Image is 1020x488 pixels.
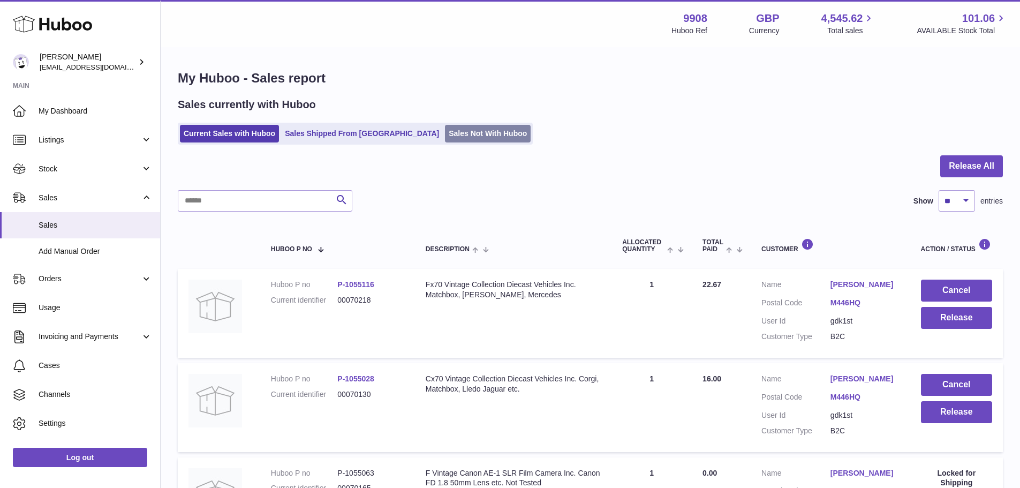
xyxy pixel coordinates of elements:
dt: Name [761,280,830,292]
dd: gdk1st [830,410,900,421]
span: entries [980,196,1003,206]
td: 1 [611,269,692,358]
button: Release [921,401,992,423]
span: 4,545.62 [821,11,863,26]
a: Current Sales with Huboo [180,125,279,142]
span: Settings [39,418,152,429]
div: Huboo Ref [671,26,707,36]
a: [PERSON_NAME] [830,374,900,384]
img: no-photo.jpg [188,280,242,333]
dt: Name [761,374,830,387]
dt: Current identifier [271,295,338,305]
td: 1 [611,363,692,452]
img: no-photo.jpg [188,374,242,427]
span: Description [426,246,470,253]
dt: Postal Code [761,392,830,405]
dt: Customer Type [761,332,830,342]
a: Sales Shipped From [GEOGRAPHIC_DATA] [281,125,443,142]
span: My Dashboard [39,106,152,116]
dd: 00070130 [337,389,404,400]
span: 16.00 [702,374,721,383]
span: Huboo P no [271,246,312,253]
dd: B2C [830,426,900,436]
span: 101.06 [962,11,995,26]
span: Invoicing and Payments [39,332,141,342]
a: Sales Not With Huboo [445,125,531,142]
a: P-1055116 [337,280,374,289]
div: Currency [749,26,780,36]
span: Channels [39,389,152,400]
dd: gdk1st [830,316,900,326]
dd: 00070218 [337,295,404,305]
button: Cancel [921,374,992,396]
span: Sales [39,220,152,230]
div: Cx70 Vintage Collection Diecast Vehicles Inc. Corgi, Matchbox, Lledo Jaguar etc. [426,374,601,394]
span: Usage [39,303,152,313]
a: 101.06 AVAILABLE Stock Total [917,11,1007,36]
span: Total paid [702,239,723,253]
a: M446HQ [830,392,900,402]
dt: User Id [761,410,830,421]
span: Cases [39,361,152,371]
a: [PERSON_NAME] [830,280,900,290]
span: AVAILABLE Stock Total [917,26,1007,36]
span: Orders [39,274,141,284]
button: Cancel [921,280,992,302]
a: 4,545.62 Total sales [821,11,875,36]
div: [PERSON_NAME] [40,52,136,72]
div: Action / Status [921,238,992,253]
dd: P-1055063 [337,468,404,478]
dt: Name [761,468,830,481]
dt: Current identifier [271,389,338,400]
dt: User Id [761,316,830,326]
dt: Huboo P no [271,280,338,290]
a: Log out [13,448,147,467]
dt: Postal Code [761,298,830,311]
strong: 9908 [683,11,707,26]
a: [PERSON_NAME] [830,468,900,478]
span: Stock [39,164,141,174]
div: Customer [761,238,900,253]
dt: Huboo P no [271,468,338,478]
a: M446HQ [830,298,900,308]
img: internalAdmin-9908@internal.huboo.com [13,54,29,70]
dd: B2C [830,332,900,342]
button: Release [921,307,992,329]
dt: Customer Type [761,426,830,436]
a: P-1055028 [337,374,374,383]
label: Show [913,196,933,206]
h1: My Huboo - Sales report [178,70,1003,87]
strong: GBP [756,11,779,26]
dt: Huboo P no [271,374,338,384]
h2: Sales currently with Huboo [178,97,316,112]
button: Release All [940,155,1003,177]
span: Listings [39,135,141,145]
span: Sales [39,193,141,203]
span: ALLOCATED Quantity [622,239,664,253]
span: Total sales [827,26,875,36]
span: 0.00 [702,469,717,477]
div: Fx70 Vintage Collection Diecast Vehicles Inc. Matchbox, [PERSON_NAME], Mercedes [426,280,601,300]
span: [EMAIL_ADDRESS][DOMAIN_NAME] [40,63,157,71]
span: Add Manual Order [39,246,152,257]
span: 22.67 [702,280,721,289]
